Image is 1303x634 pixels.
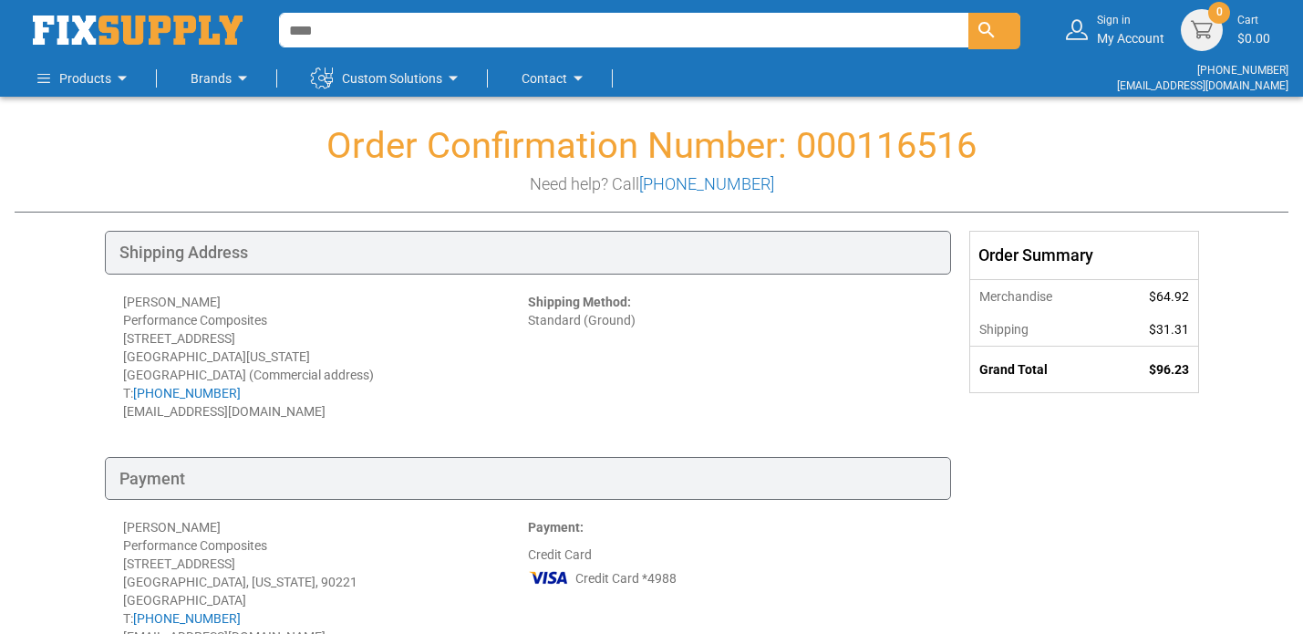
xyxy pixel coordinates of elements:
small: Sign in [1097,13,1164,28]
a: Custom Solutions [311,60,464,97]
th: Merchandise [970,279,1109,313]
div: Standard (Ground) [528,293,933,421]
a: Brands [191,60,253,97]
a: [PHONE_NUMBER] [133,611,241,626]
strong: Grand Total [979,362,1048,377]
span: Credit Card *4988 [575,569,677,587]
div: Order Summary [970,232,1198,279]
span: $64.92 [1149,289,1189,304]
h1: Order Confirmation Number: 000116516 [15,126,1288,166]
span: $0.00 [1237,31,1270,46]
h3: Need help? Call [15,175,1288,193]
span: $96.23 [1149,362,1189,377]
img: Fix Industrial Supply [33,16,243,45]
a: Products [37,60,133,97]
strong: Payment: [528,520,584,535]
a: [PHONE_NUMBER] [639,174,774,193]
span: $31.31 [1149,322,1189,337]
div: My Account [1097,13,1164,47]
a: [PHONE_NUMBER] [133,386,241,400]
a: store logo [33,16,243,45]
div: [PERSON_NAME] Performance Composites [STREET_ADDRESS] [GEOGRAPHIC_DATA][US_STATE] [GEOGRAPHIC_DAT... [123,293,528,421]
a: Contact [522,60,589,97]
a: [PHONE_NUMBER] [1197,64,1288,77]
small: Cart [1237,13,1270,28]
a: [EMAIL_ADDRESS][DOMAIN_NAME] [1117,79,1288,92]
strong: Shipping Method: [528,295,631,309]
img: VI [528,564,570,591]
div: Shipping Address [105,231,951,275]
th: Shipping [970,313,1109,347]
div: Payment [105,457,951,501]
span: 0 [1216,5,1223,20]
